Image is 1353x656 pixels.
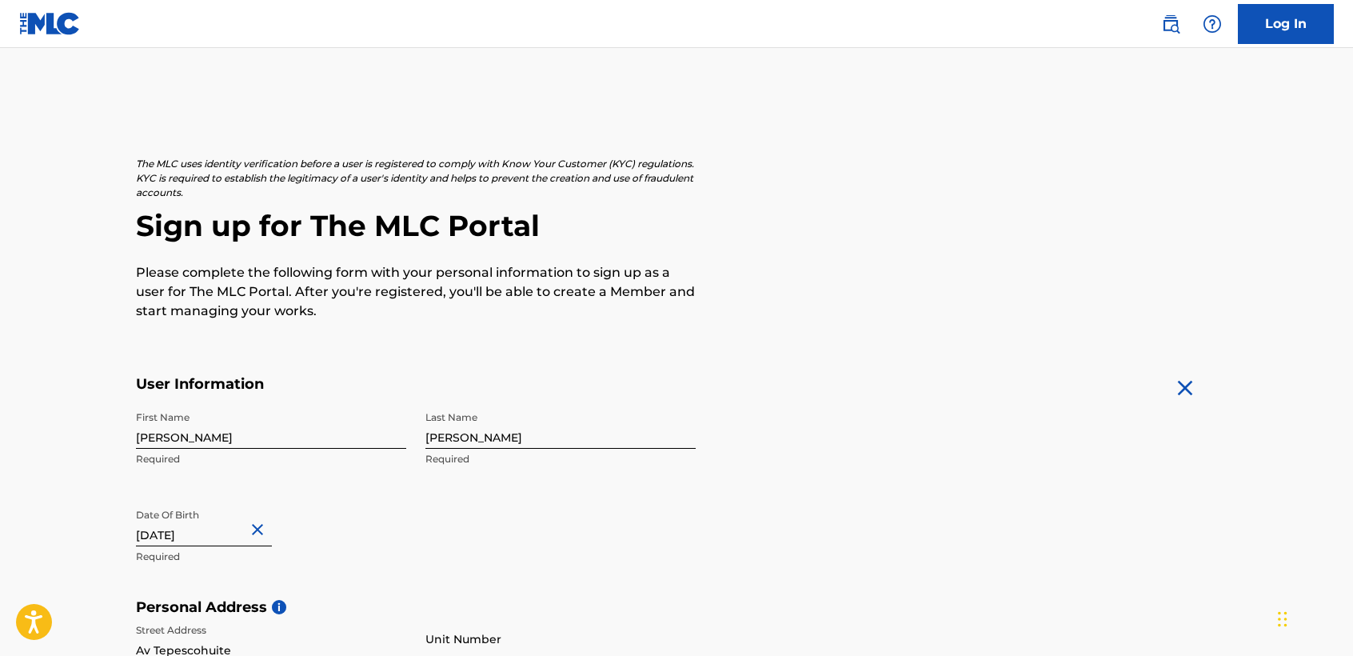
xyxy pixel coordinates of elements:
img: search [1161,14,1180,34]
div: Arrastrar [1278,595,1287,643]
a: Public Search [1155,8,1187,40]
a: Log In [1238,4,1334,44]
iframe: Chat Widget [1273,579,1353,656]
div: Widget de chat [1273,579,1353,656]
span: i [272,600,286,614]
img: close [1172,375,1198,401]
h5: User Information [136,375,696,394]
button: Close [248,506,272,554]
iframe: Resource Center [1308,422,1353,550]
p: Please complete the following form with your personal information to sign up as a user for The ML... [136,263,696,321]
img: MLC Logo [19,12,81,35]
p: Required [136,550,406,564]
p: Required [136,452,406,466]
p: Required [425,452,696,466]
img: help [1203,14,1222,34]
div: Help [1196,8,1228,40]
p: The MLC uses identity verification before a user is registered to comply with Know Your Customer ... [136,157,696,200]
h5: Personal Address [136,598,1217,617]
h2: Sign up for The MLC Portal [136,208,1217,244]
